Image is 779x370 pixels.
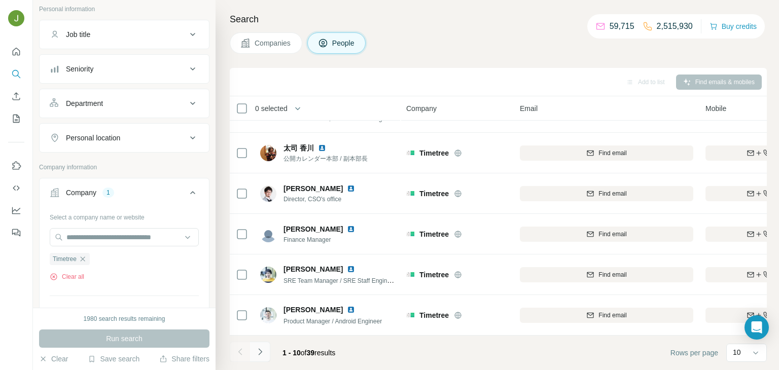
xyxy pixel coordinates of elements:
img: Logo of Timetree [406,232,414,236]
img: LinkedIn logo [318,144,326,152]
button: Feedback [8,224,24,242]
span: People [332,38,356,48]
span: Mobile [705,103,726,114]
button: Buy credits [710,19,757,33]
span: Find email [598,270,626,279]
p: 10 [733,347,741,357]
span: of [301,349,307,357]
span: 太司 香川 [284,143,314,153]
img: Avatar [260,267,276,283]
button: Seniority [40,57,209,81]
span: Company [406,103,437,114]
img: Logo of Timetree [406,272,414,276]
span: Executive Officer, Head of Marketing Solutions Division [284,114,432,122]
span: Find email [598,189,626,198]
img: Avatar [260,145,276,161]
span: 39 [307,349,315,357]
div: Job title [66,29,90,40]
div: 1980 search results remaining [84,314,165,323]
button: Share filters [159,354,209,364]
button: Search [8,65,24,83]
p: 59,715 [610,20,634,32]
img: LinkedIn logo [347,184,355,193]
img: Logo of Timetree [406,313,414,317]
div: Personal location [66,133,120,143]
button: Enrich CSV [8,87,24,105]
span: Timetree [53,254,77,264]
h4: Search [230,12,767,26]
button: My lists [8,109,24,128]
span: SRE Team Manager / SRE Staff Engineer [284,276,396,284]
img: Avatar [260,186,276,202]
button: Find email [520,227,693,242]
span: Timetree [419,270,449,280]
div: Company [66,188,96,198]
img: LinkedIn logo [347,306,355,314]
span: 1 - 10 [282,349,301,357]
button: Personal location [40,126,209,150]
img: Avatar [260,307,276,323]
button: Quick start [8,43,24,61]
span: results [282,349,335,357]
div: Seniority [66,64,93,74]
span: [PERSON_NAME] [284,224,343,234]
button: Use Surfe on LinkedIn [8,157,24,175]
div: Open Intercom Messenger [745,315,769,340]
p: Personal information [39,5,209,14]
button: Find email [520,267,693,282]
img: Logo of Timetree [406,191,414,195]
div: Select a company name or website [50,209,199,222]
button: Find email [520,145,693,161]
span: Product Manager / Android Engineer [284,318,382,325]
button: Find email [520,308,693,323]
button: Department [40,91,209,116]
button: Job title [40,22,209,47]
span: Timetree [419,189,449,199]
img: Logo of Timetree [406,151,414,155]
span: Find email [598,149,626,158]
button: Find email [520,186,693,201]
span: Timetree [419,148,449,158]
p: Company information [39,163,209,172]
span: 公開カレンダー本部 / 副本部長 [284,154,368,163]
img: LinkedIn logo [347,225,355,233]
span: Finance Manager [284,235,367,244]
button: Save search [88,354,139,364]
button: Clear all [50,272,84,281]
span: Rows per page [670,348,718,358]
span: Timetree [419,310,449,320]
span: Find email [598,230,626,239]
span: Timetree [419,229,449,239]
span: 0 selected [255,103,288,114]
span: Companies [255,38,292,48]
img: Avatar [8,10,24,26]
span: Email [520,103,538,114]
img: LinkedIn logo [347,265,355,273]
button: Dashboard [8,201,24,219]
span: [PERSON_NAME] [284,264,343,274]
div: Department [66,98,103,108]
div: 1 [102,188,114,197]
span: [PERSON_NAME] [284,305,343,315]
button: Company1 [40,180,209,209]
button: Use Surfe API [8,179,24,197]
img: Avatar [260,226,276,242]
span: [PERSON_NAME] [284,183,343,194]
p: 2,515,930 [657,20,693,32]
button: Navigate to next page [250,342,270,362]
button: Clear [39,354,68,364]
span: Director, CSO's office [284,195,367,204]
span: Find email [598,311,626,320]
